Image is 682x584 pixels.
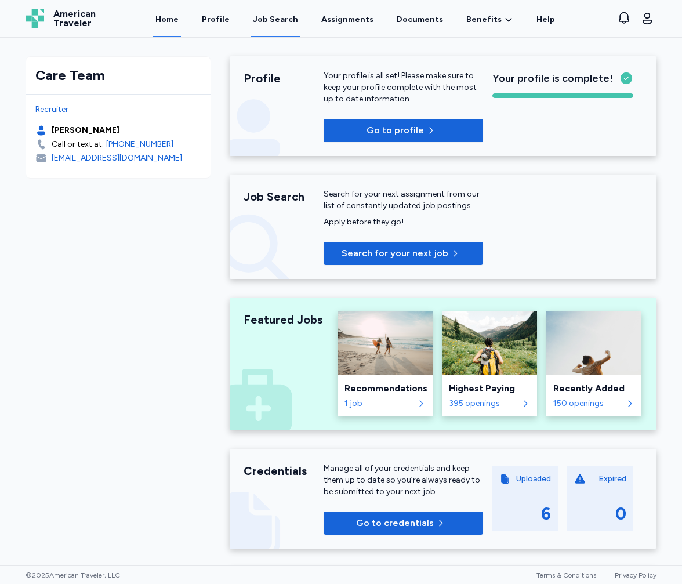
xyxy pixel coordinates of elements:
img: Recommendations [338,311,433,375]
span: Search for your next job [342,246,448,260]
div: Expired [598,473,626,485]
a: Terms & Conditions [536,571,596,579]
div: Call or text at: [52,139,104,150]
div: Recently Added [553,382,634,396]
div: Profile [244,70,324,86]
div: 6 [541,503,551,524]
span: © 2025 American Traveler, LLC [26,571,120,580]
div: Your profile is all set! Please make sure to keep your profile complete with the most up to date ... [324,70,483,105]
div: Uploaded [516,473,551,485]
div: Care Team [35,66,201,85]
img: Recently Added [546,311,641,375]
a: RecommendationsRecommendations1 job [338,311,433,416]
a: Recently AddedRecently Added150 openings [546,311,641,416]
a: Job Search [251,1,300,37]
span: Benefits [466,14,502,26]
div: Featured Jobs [244,311,324,328]
div: [PERSON_NAME] [52,125,119,136]
button: Search for your next job [324,242,483,265]
span: Go to credentials [356,516,434,530]
button: Go to credentials [324,512,483,535]
a: [PHONE_NUMBER] [106,139,173,150]
div: 0 [615,503,626,524]
a: Benefits [466,14,513,26]
div: Search for your next assignment from our list of constantly updated job postings. [324,188,483,212]
div: 1 job [344,398,414,409]
div: Manage all of your credentials and keep them up to date so you’re always ready to be submitted to... [324,463,483,498]
span: Your profile is complete! [492,70,613,86]
a: Highest PayingHighest Paying395 openings [442,311,537,416]
div: Apply before they go! [324,216,483,228]
div: 395 openings [449,398,518,409]
span: Go to profile [367,124,424,137]
div: [EMAIL_ADDRESS][DOMAIN_NAME] [52,153,182,164]
div: Highest Paying [449,382,530,396]
img: Highest Paying [442,311,537,375]
div: Recruiter [35,104,201,115]
span: American Traveler [53,9,96,28]
div: 150 openings [553,398,623,409]
div: Credentials [244,463,324,479]
a: Privacy Policy [615,571,656,579]
a: Home [153,1,181,37]
img: Logo [26,9,44,28]
button: Go to profile [324,119,483,142]
div: Job Search [253,14,298,26]
div: Job Search [244,188,324,205]
div: Recommendations [344,382,426,396]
